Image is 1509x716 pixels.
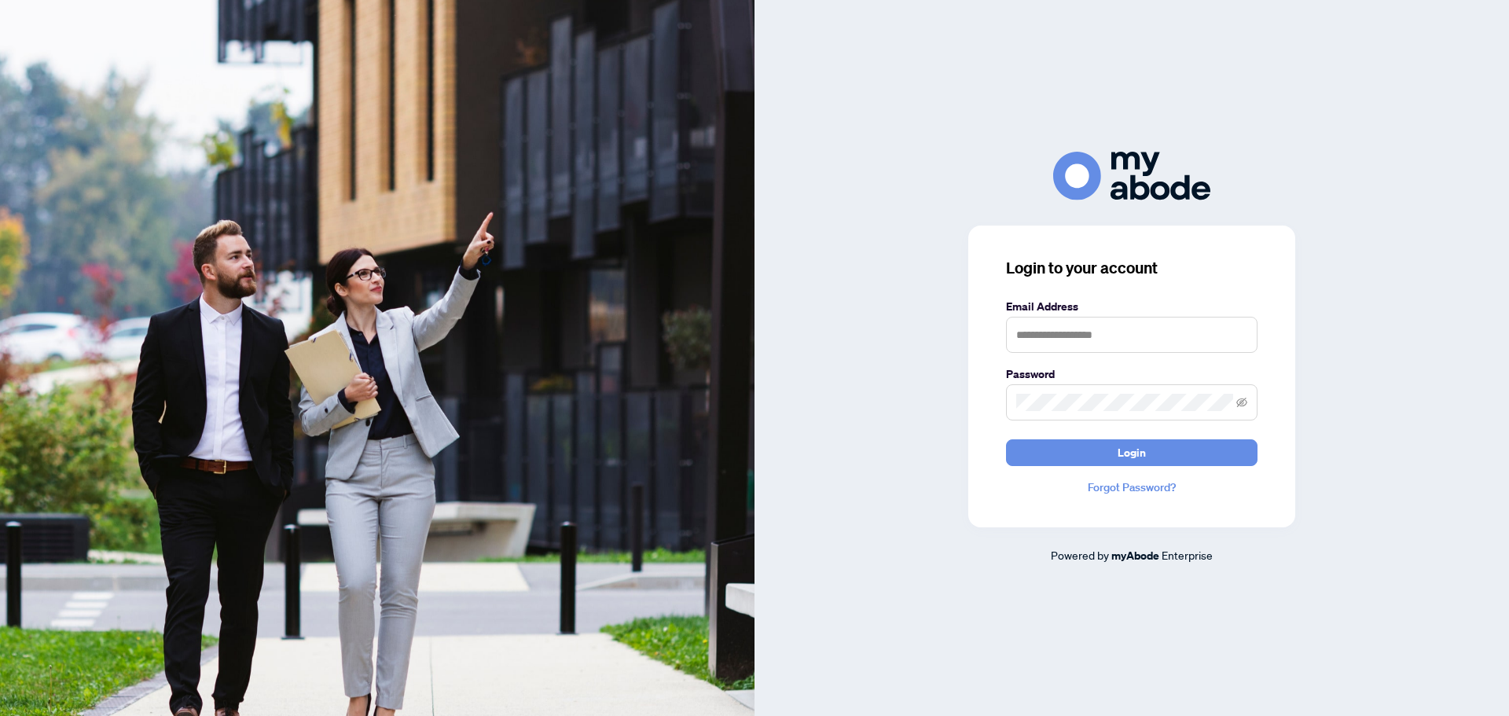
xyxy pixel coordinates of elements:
[1111,547,1159,564] a: myAbode
[1006,298,1257,315] label: Email Address
[1006,439,1257,466] button: Login
[1053,152,1210,200] img: ma-logo
[1051,548,1109,562] span: Powered by
[1006,479,1257,496] a: Forgot Password?
[1236,397,1247,408] span: eye-invisible
[1006,257,1257,279] h3: Login to your account
[1118,440,1146,465] span: Login
[1006,365,1257,383] label: Password
[1162,548,1213,562] span: Enterprise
